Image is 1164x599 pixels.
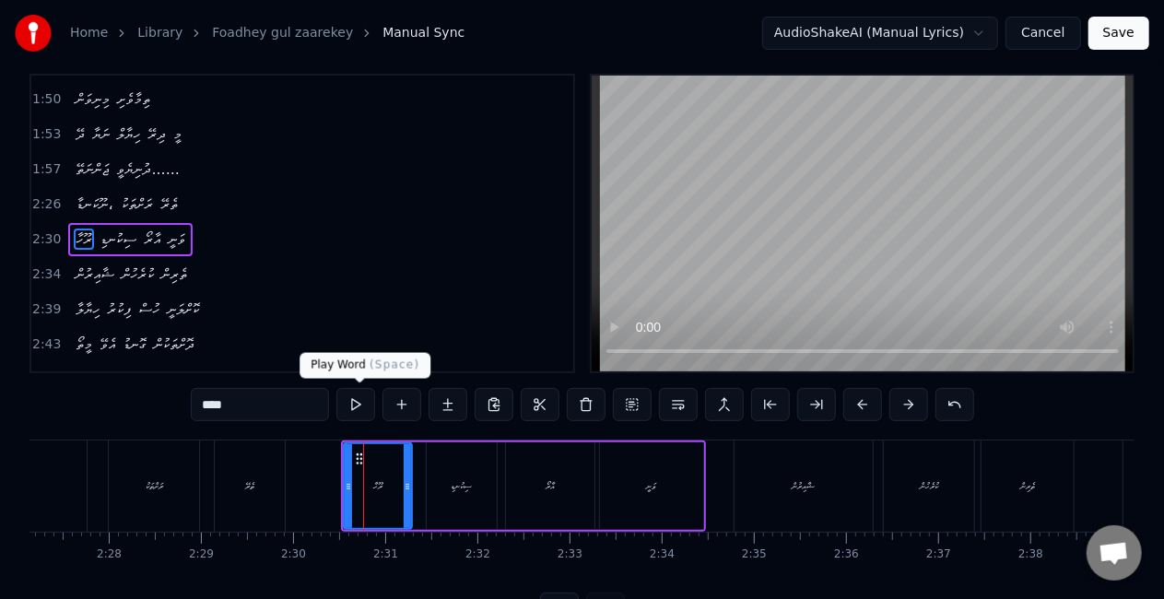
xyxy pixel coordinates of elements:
[32,160,61,179] span: 1:57
[834,547,859,562] div: 2:36
[105,299,134,320] span: ފިކުރު
[74,229,94,250] span: ރޫހާ
[74,264,116,285] span: ޝާއިރުން
[926,547,951,562] div: 2:37
[137,24,182,42] a: Library
[137,299,161,320] span: ހުސް
[115,88,152,110] span: ތިމާވެށި
[171,123,183,145] span: މީ
[300,353,430,379] div: Play Word
[74,369,102,390] span: ތާހިރު
[98,229,138,250] span: ސިކުނޑި
[74,194,114,215] span: ނޫކަނޑާ،
[146,479,163,493] div: ރަށްތަކު
[32,300,61,319] span: 2:39
[97,547,122,562] div: 2:28
[74,299,101,320] span: ހިޔާލާ
[793,479,816,493] div: ޝާއިރުން
[650,547,675,562] div: 2:34
[152,334,196,355] span: ދޮށްތަކުން
[165,299,201,320] span: ކޮށްލަނީ
[189,547,214,562] div: 2:29
[32,265,61,284] span: 2:34
[15,15,52,52] img: youka
[98,334,117,355] span: އެވޭ
[558,547,582,562] div: 2:33
[370,358,419,371] span: ( Space )
[920,479,938,493] div: ކުރެހުން
[32,125,61,144] span: 1:53
[74,159,111,180] span: ޖަންނަތޭ
[1005,17,1080,50] button: Cancel
[32,90,61,109] span: 1:50
[74,123,87,145] span: ދޭ
[159,194,180,215] span: ތެރޭ
[382,24,464,42] span: Manual Sync
[119,194,155,215] span: ރަށްތަކު
[451,479,472,493] div: ސިކުނޑި
[74,88,112,110] span: މިނިވަން
[1087,525,1142,581] div: Open chat
[142,229,162,250] span: އާރޯ
[32,370,61,389] span: 2:47
[114,159,182,180] span: ދުނިޔެވީ......
[115,123,142,145] span: ހިޔާލް
[245,479,254,493] div: ތެރޭ
[742,547,767,562] div: 2:35
[32,335,61,354] span: 2:43
[373,547,398,562] div: 2:31
[1018,547,1043,562] div: 2:38
[120,264,156,285] span: ކުރެހުން
[1088,17,1149,50] button: Save
[90,123,112,145] span: ނަޔާ
[106,369,125,390] span: ކަމޭ
[546,479,555,493] div: އާރޯ
[5,547,29,562] div: 2:27
[281,547,306,562] div: 2:30
[1020,479,1035,493] div: ތެރިން
[74,334,94,355] span: މީތޯ
[32,195,61,214] span: 2:26
[166,229,187,250] span: ވަނީ
[121,334,148,355] span: ގޮނޑު
[373,479,382,493] div: ރޫހާ
[146,123,168,145] span: ދިރޭ
[212,24,353,42] a: Foadhey gul zaarekey
[159,264,189,285] span: ތެރިން
[465,547,490,562] div: 2:32
[32,230,61,249] span: 2:30
[70,24,464,42] nav: breadcrumb
[647,479,657,493] div: ވަނީ
[129,369,167,390] span: ފިތުރަތީ
[70,24,108,42] a: Home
